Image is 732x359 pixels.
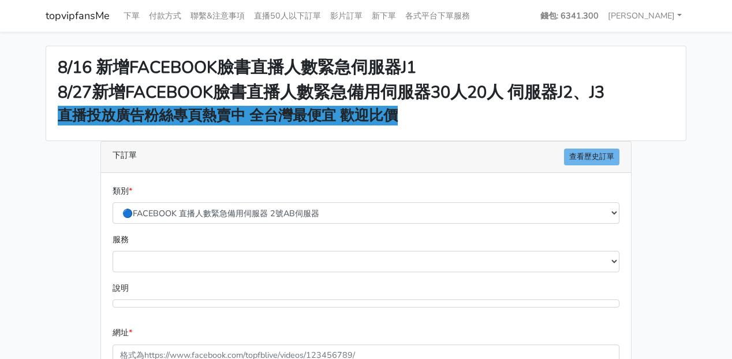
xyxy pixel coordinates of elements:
label: 說明 [113,282,129,295]
a: 下單 [119,5,144,27]
strong: 直播投放廣告粉絲專頁熱賣中 全台灣最便宜 歡迎比價 [58,106,398,125]
a: 查看歷史訂單 [564,149,619,165]
a: 聯繫&注意事項 [186,5,249,27]
a: [PERSON_NAME] [603,5,686,27]
label: 網址 [113,326,132,339]
label: 服務 [113,233,129,246]
a: 新下單 [367,5,401,27]
a: 直播50人以下訂單 [249,5,326,27]
strong: 錢包: 6341.300 [540,10,599,21]
a: 各式平台下單服務 [401,5,475,27]
a: 影片訂單 [326,5,367,27]
strong: 8/27新增FACEBOOK臉書直播人數緊急備用伺服器30人20人 伺服器J2、J3 [58,81,604,103]
strong: 8/16 新增FACEBOOK臉書直播人數緊急伺服器J1 [58,56,416,79]
div: 下訂單 [101,142,631,173]
a: 付款方式 [144,5,186,27]
a: topvipfansMe [46,5,110,27]
a: 錢包: 6341.300 [536,5,603,27]
label: 類別 [113,184,132,198]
